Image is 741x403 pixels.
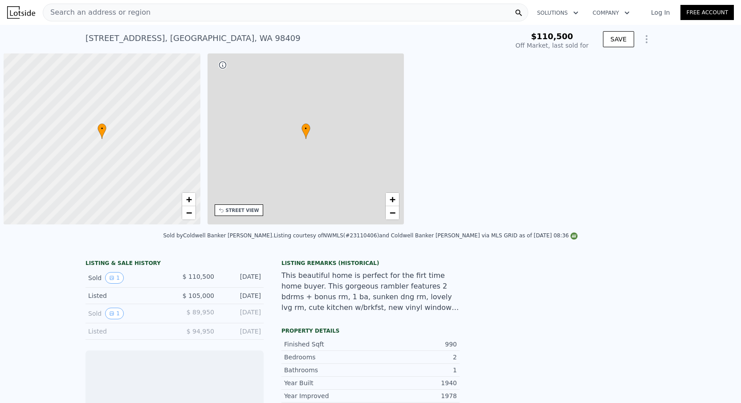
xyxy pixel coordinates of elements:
div: Sold [88,308,167,319]
button: View historical data [105,308,124,319]
span: Search an address or region [43,7,151,18]
span: + [390,194,395,205]
div: 1978 [370,391,457,400]
div: Listed [88,327,167,336]
div: Listing courtesy of NWMLS (#23110406) and Coldwell Banker [PERSON_NAME] via MLS GRID as of [DATE]... [274,232,578,239]
span: $ 110,500 [183,273,214,280]
div: [DATE] [221,272,261,284]
div: [DATE] [221,308,261,319]
span: − [390,207,395,218]
span: $ 105,000 [183,292,214,299]
a: Zoom in [182,193,195,206]
div: Sold [88,272,167,284]
div: • [98,123,106,139]
a: Zoom out [386,206,399,220]
div: Listed [88,291,167,300]
a: Log In [640,8,680,17]
div: 990 [370,340,457,349]
img: NWMLS Logo [570,232,578,240]
button: Company [586,5,637,21]
button: Solutions [530,5,586,21]
div: • [301,123,310,139]
div: [DATE] [221,291,261,300]
span: − [186,207,191,218]
div: Year Improved [284,391,370,400]
a: Zoom in [386,193,399,206]
div: LISTING & SALE HISTORY [85,260,264,269]
span: • [98,125,106,133]
div: Bedrooms [284,353,370,362]
div: 1940 [370,379,457,387]
div: Bathrooms [284,366,370,375]
div: Off Market, last sold for [516,41,589,50]
div: This beautiful home is perfect for the firt time home buyer. This gorgeous rambler features 2 bdr... [281,270,460,313]
div: STREET VIEW [226,207,259,214]
div: Sold by Coldwell Banker [PERSON_NAME] . [163,232,274,239]
div: Finished Sqft [284,340,370,349]
span: $ 94,950 [187,328,214,335]
div: Year Built [284,379,370,387]
span: + [186,194,191,205]
div: [STREET_ADDRESS] , [GEOGRAPHIC_DATA] , WA 98409 [85,32,301,45]
div: Listing Remarks (Historical) [281,260,460,267]
div: [DATE] [221,327,261,336]
img: Lotside [7,6,35,19]
a: Free Account [680,5,734,20]
button: View historical data [105,272,124,284]
div: 2 [370,353,457,362]
div: Property details [281,327,460,334]
button: Show Options [638,30,655,48]
span: $110,500 [531,32,573,41]
span: • [301,125,310,133]
span: $ 89,950 [187,309,214,316]
a: Zoom out [182,206,195,220]
div: 1 [370,366,457,375]
button: SAVE [603,31,634,47]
